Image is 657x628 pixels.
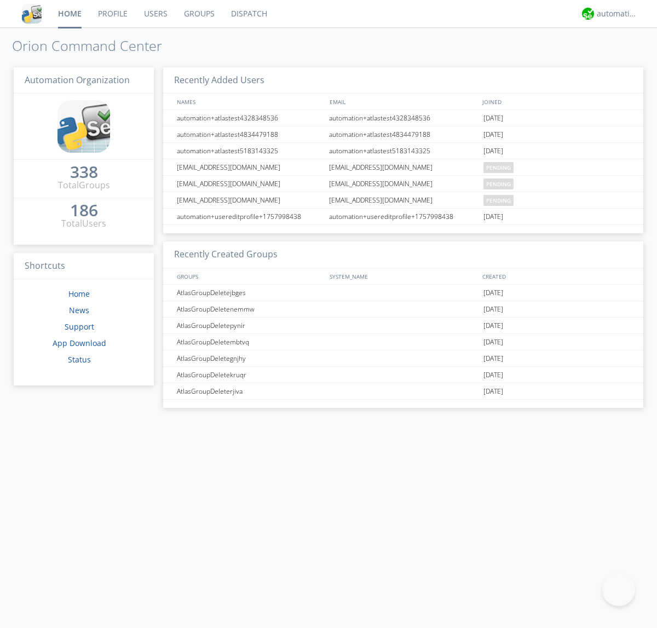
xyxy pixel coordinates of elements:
[483,285,503,301] span: [DATE]
[483,162,514,173] span: pending
[53,338,106,348] a: App Download
[480,268,633,284] div: CREATED
[70,205,98,217] a: 186
[25,74,130,86] span: Automation Organization
[174,126,326,142] div: automation+atlastest4834479188
[174,143,326,159] div: automation+atlastest5183143325
[163,143,643,159] a: automation+atlastest5183143325automation+atlastest5183143325[DATE]
[68,289,90,299] a: Home
[65,321,94,332] a: Support
[163,192,643,209] a: [EMAIL_ADDRESS][DOMAIN_NAME][EMAIL_ADDRESS][DOMAIN_NAME]pending
[483,301,503,318] span: [DATE]
[174,285,326,301] div: AtlasGroupDeletejbges
[480,94,633,110] div: JOINED
[58,179,110,192] div: Total Groups
[163,367,643,383] a: AtlasGroupDeletekruqr[DATE]
[174,318,326,333] div: AtlasGroupDeletepynir
[326,192,481,208] div: [EMAIL_ADDRESS][DOMAIN_NAME]
[174,192,326,208] div: [EMAIL_ADDRESS][DOMAIN_NAME]
[70,166,98,179] a: 338
[602,573,635,606] iframe: Toggle Customer Support
[174,350,326,366] div: AtlasGroupDeletegnjhy
[163,209,643,225] a: automation+usereditprofile+1757998438automation+usereditprofile+1757998438[DATE]
[174,268,324,284] div: GROUPS
[483,126,503,143] span: [DATE]
[483,383,503,400] span: [DATE]
[163,285,643,301] a: AtlasGroupDeletejbges[DATE]
[483,209,503,225] span: [DATE]
[163,350,643,367] a: AtlasGroupDeletegnjhy[DATE]
[174,383,326,399] div: AtlasGroupDeleterjiva
[174,159,326,175] div: [EMAIL_ADDRESS][DOMAIN_NAME]
[174,110,326,126] div: automation+atlastest4328348536
[163,241,643,268] h3: Recently Created Groups
[22,4,42,24] img: cddb5a64eb264b2086981ab96f4c1ba7
[70,205,98,216] div: 186
[326,126,481,142] div: automation+atlastest4834479188
[163,67,643,94] h3: Recently Added Users
[163,383,643,400] a: AtlasGroupDeleterjiva[DATE]
[174,94,324,110] div: NAMES
[163,159,643,176] a: [EMAIL_ADDRESS][DOMAIN_NAME][EMAIL_ADDRESS][DOMAIN_NAME]pending
[483,350,503,367] span: [DATE]
[326,159,481,175] div: [EMAIL_ADDRESS][DOMAIN_NAME]
[57,100,110,153] img: cddb5a64eb264b2086981ab96f4c1ba7
[174,334,326,350] div: AtlasGroupDeletembtvq
[483,110,503,126] span: [DATE]
[483,195,514,206] span: pending
[163,334,643,350] a: AtlasGroupDeletembtvq[DATE]
[483,178,514,189] span: pending
[68,354,91,365] a: Status
[69,305,89,315] a: News
[174,301,326,317] div: AtlasGroupDeletenemmw
[174,367,326,383] div: AtlasGroupDeletekruqr
[14,253,154,280] h3: Shortcuts
[70,166,98,177] div: 338
[326,176,481,192] div: [EMAIL_ADDRESS][DOMAIN_NAME]
[483,334,503,350] span: [DATE]
[163,318,643,334] a: AtlasGroupDeletepynir[DATE]
[483,367,503,383] span: [DATE]
[326,209,481,224] div: automation+usereditprofile+1757998438
[582,8,594,20] img: d2d01cd9b4174d08988066c6d424eccd
[326,143,481,159] div: automation+atlastest5183143325
[327,94,480,110] div: EMAIL
[597,8,638,19] div: automation+atlas
[326,110,481,126] div: automation+atlastest4328348536
[163,301,643,318] a: AtlasGroupDeletenemmw[DATE]
[174,176,326,192] div: [EMAIL_ADDRESS][DOMAIN_NAME]
[174,209,326,224] div: automation+usereditprofile+1757998438
[163,176,643,192] a: [EMAIL_ADDRESS][DOMAIN_NAME][EMAIL_ADDRESS][DOMAIN_NAME]pending
[327,268,480,284] div: SYSTEM_NAME
[61,217,106,230] div: Total Users
[163,126,643,143] a: automation+atlastest4834479188automation+atlastest4834479188[DATE]
[483,143,503,159] span: [DATE]
[163,110,643,126] a: automation+atlastest4328348536automation+atlastest4328348536[DATE]
[483,318,503,334] span: [DATE]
